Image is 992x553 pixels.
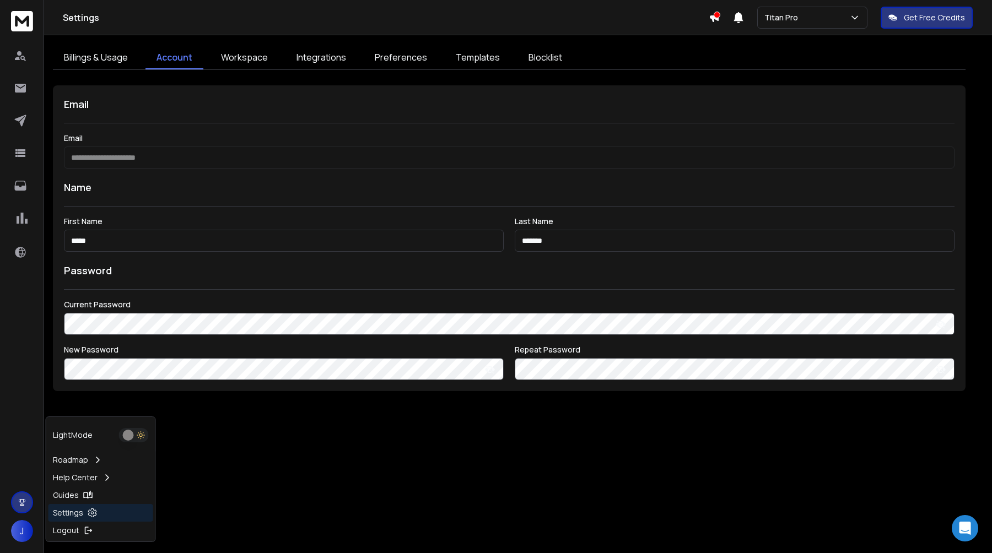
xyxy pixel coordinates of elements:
[53,46,139,69] a: Billings & Usage
[364,46,438,69] a: Preferences
[48,486,153,504] a: Guides
[64,301,955,308] label: Current Password
[64,134,955,142] label: Email
[53,490,79,501] p: Guides
[515,346,955,354] label: Repeat Password
[881,7,973,29] button: Get Free Credits
[764,12,802,23] p: Titan Pro
[952,515,978,541] div: Open Intercom Messenger
[517,46,573,69] a: Blocklist
[53,472,98,483] p: Help Center
[53,430,93,441] p: Light Mode
[210,46,279,69] a: Workspace
[11,520,33,542] button: J
[64,96,955,112] h1: Email
[48,504,153,522] a: Settings
[904,12,965,23] p: Get Free Credits
[53,454,88,465] p: Roadmap
[285,46,357,69] a: Integrations
[48,469,153,486] a: Help Center
[64,218,504,225] label: First Name
[63,11,709,24] h1: Settings
[64,346,504,354] label: New Password
[515,218,955,225] label: Last Name
[145,46,203,69] a: Account
[48,451,153,469] a: Roadmap
[64,180,955,195] h1: Name
[64,263,112,278] h1: Password
[445,46,511,69] a: Templates
[53,525,79,536] p: Logout
[53,507,83,518] p: Settings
